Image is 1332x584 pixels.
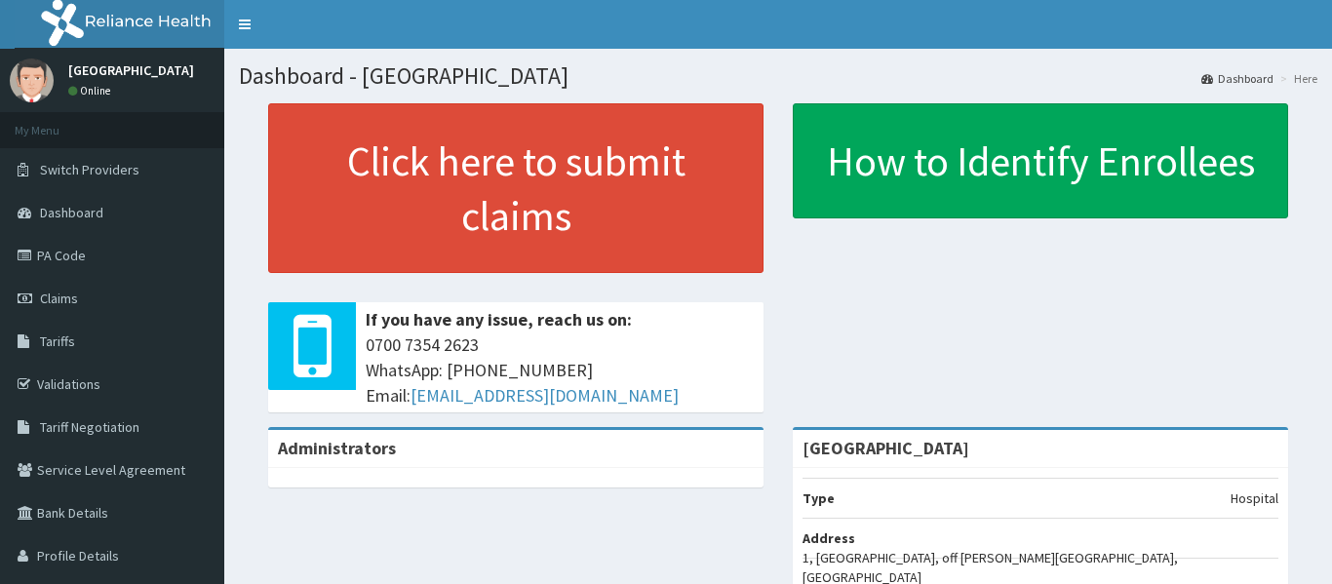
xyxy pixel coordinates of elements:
[366,332,754,408] span: 0700 7354 2623 WhatsApp: [PHONE_NUMBER] Email:
[366,308,632,331] b: If you have any issue, reach us on:
[1231,488,1278,508] p: Hospital
[239,63,1317,89] h1: Dashboard - [GEOGRAPHIC_DATA]
[1201,70,1273,87] a: Dashboard
[10,58,54,102] img: User Image
[68,63,194,77] p: [GEOGRAPHIC_DATA]
[803,489,835,507] b: Type
[40,204,103,221] span: Dashboard
[40,332,75,350] span: Tariffs
[1275,70,1317,87] li: Here
[803,437,969,459] strong: [GEOGRAPHIC_DATA]
[68,84,115,97] a: Online
[268,103,764,273] a: Click here to submit claims
[40,290,78,307] span: Claims
[40,418,139,436] span: Tariff Negotiation
[793,103,1288,218] a: How to Identify Enrollees
[40,161,139,178] span: Switch Providers
[278,437,396,459] b: Administrators
[411,384,679,407] a: [EMAIL_ADDRESS][DOMAIN_NAME]
[803,529,855,547] b: Address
